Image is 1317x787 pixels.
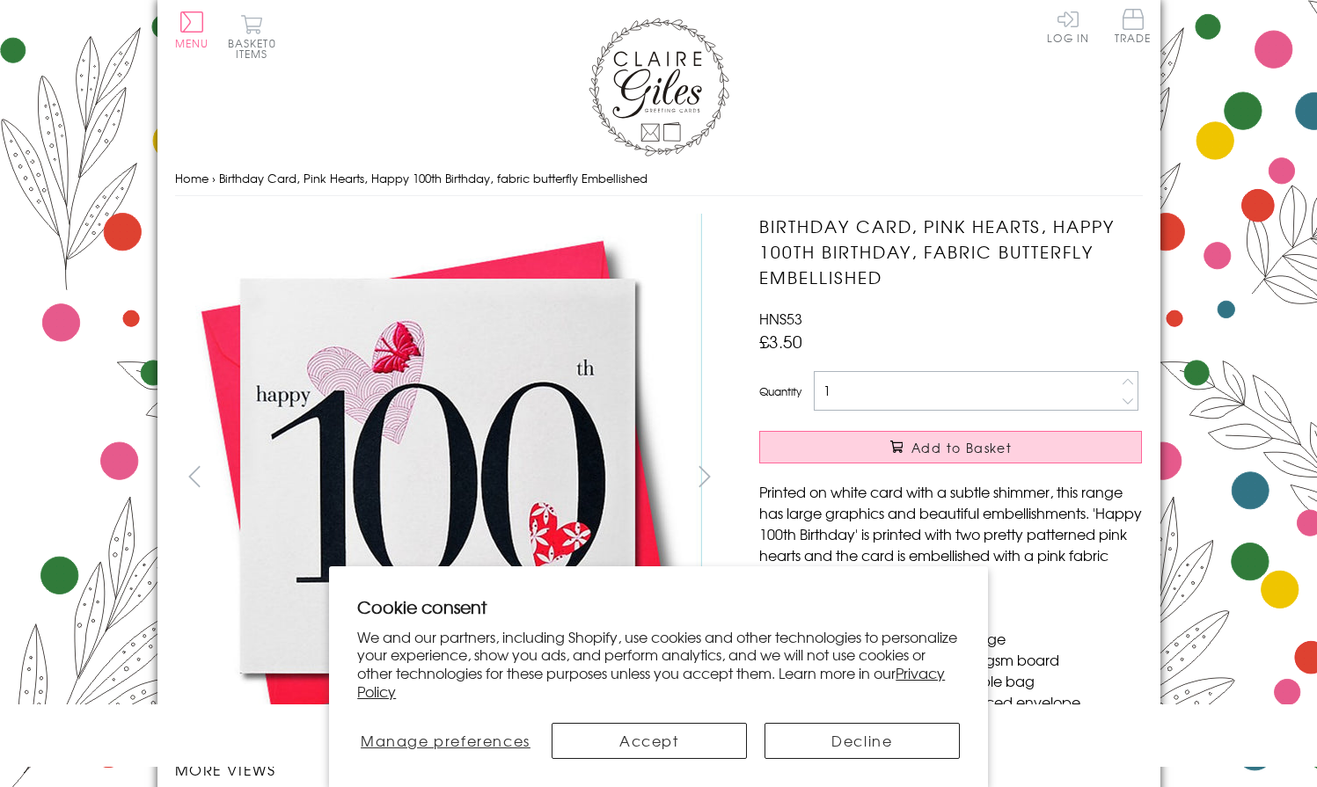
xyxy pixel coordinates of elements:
[175,456,215,496] button: prev
[759,308,802,329] span: HNS53
[552,723,747,759] button: Accept
[236,35,276,62] span: 0 items
[724,214,1252,741] img: Birthday Card, Pink Hearts, Happy 100th Birthday, fabric butterfly Embellished
[759,383,801,399] label: Quantity
[759,431,1142,463] button: Add to Basket
[684,456,724,496] button: next
[212,170,216,186] span: ›
[175,11,209,48] button: Menu
[357,594,960,619] h2: Cookie consent
[175,35,209,51] span: Menu
[759,481,1142,587] p: Printed on white card with a subtle shimmer, this range has large graphics and beautiful embellis...
[589,18,729,157] img: Claire Giles Greetings Cards
[759,214,1142,289] h1: Birthday Card, Pink Hearts, Happy 100th Birthday, fabric butterfly Embellished
[357,723,533,759] button: Manage preferences
[759,329,802,353] span: £3.50
[1115,9,1152,43] span: Trade
[911,439,1012,456] span: Add to Basket
[361,730,530,751] span: Manage preferences
[219,170,648,186] span: Birthday Card, Pink Hearts, Happy 100th Birthday, fabric butterfly Embellished
[1115,9,1152,47] a: Trade
[175,759,725,780] h3: More views
[174,214,702,740] img: Birthday Card, Pink Hearts, Happy 100th Birthday, fabric butterfly Embellished
[175,161,1143,197] nav: breadcrumbs
[228,14,276,59] button: Basket0 items
[357,662,945,702] a: Privacy Policy
[1047,9,1089,43] a: Log In
[357,628,960,701] p: We and our partners, including Shopify, use cookies and other technologies to personalize your ex...
[175,170,209,186] a: Home
[765,723,960,759] button: Decline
